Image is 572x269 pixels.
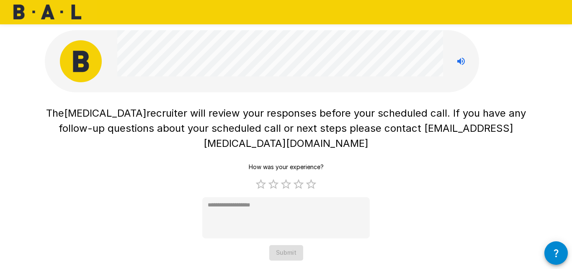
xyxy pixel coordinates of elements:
[46,107,64,119] span: The
[60,40,102,82] img: bal_avatar.png
[64,107,147,119] span: [MEDICAL_DATA]
[59,107,529,149] span: recruiter will review your responses before your scheduled call. If you have any follow-up questi...
[453,53,469,70] button: Stop reading questions aloud
[249,163,324,171] p: How was your experience?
